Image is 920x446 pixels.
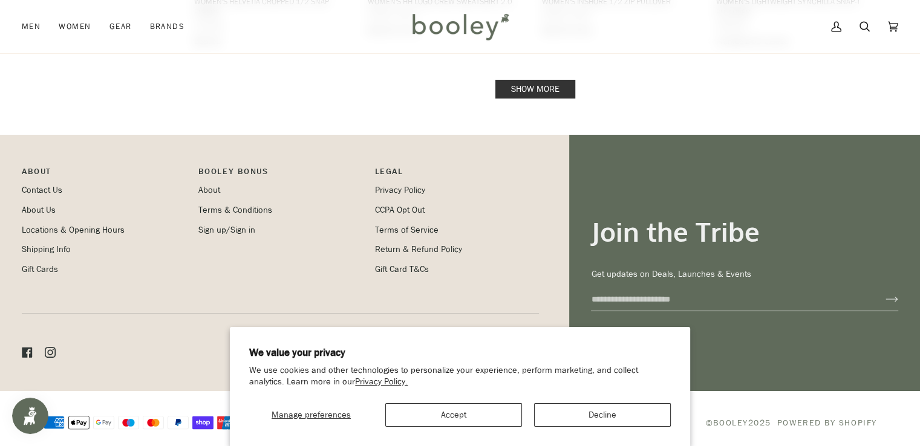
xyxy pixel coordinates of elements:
input: your-email@example.com [591,288,866,311]
a: CCPA Opt Out [375,204,425,216]
img: Booley [407,9,513,44]
a: Privacy Policy. [355,376,408,387]
a: About Us [22,204,56,216]
p: Pipeline_Footer Main [22,165,186,184]
a: Contact Us [22,184,62,196]
button: Manage preferences [249,403,373,427]
a: Locations & Opening Hours [22,224,125,236]
p: Booley Bonus [198,165,363,184]
p: Pipeline_Footer Sub [375,165,540,184]
h2: We value your privacy [249,346,671,360]
span: Brands [149,21,184,33]
p: We use cookies and other technologies to personalize your experience, perform marketing, and coll... [249,365,671,388]
a: Terms of Service [375,224,439,236]
a: Gift Cards [22,263,58,275]
button: Decline [534,403,671,427]
p: Get updates on Deals, Launches & Events [591,268,898,281]
a: Terms & Conditions [198,204,272,216]
button: Accept [385,403,522,427]
h3: Join the Tribe [591,215,898,248]
span: © 2025 [706,416,771,429]
a: Powered by Shopify [777,417,877,428]
a: About [198,184,220,196]
span: Women [59,21,91,33]
span: Gear [109,21,132,33]
a: Show more [495,80,575,99]
a: Return & Refund Policy [375,244,462,255]
a: Privacy Policy [375,184,425,196]
span: Men [22,21,41,33]
a: Sign up/Sign in [198,224,255,236]
div: Pagination [194,83,877,95]
a: Booley [713,417,748,428]
span: Manage preferences [272,409,351,421]
a: Shipping Info [22,244,71,255]
iframe: Button to open loyalty program pop-up [12,398,48,434]
a: Gift Card T&Cs [375,263,429,275]
button: Join [866,289,898,309]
